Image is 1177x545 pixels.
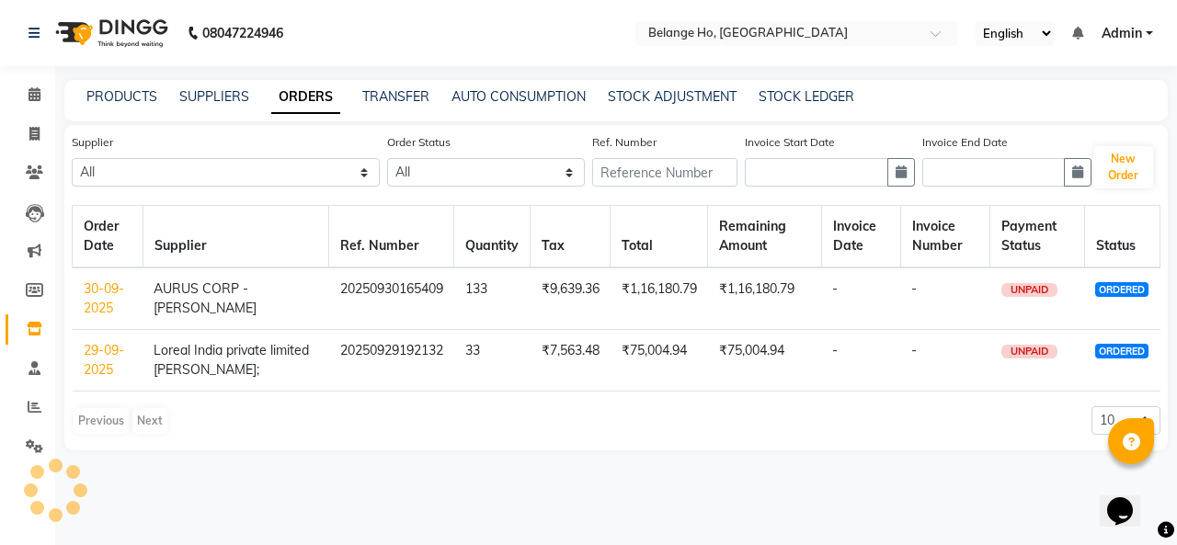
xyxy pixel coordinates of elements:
span: UNPAID [1001,283,1057,297]
td: AURUS CORP - [PERSON_NAME] [143,267,329,330]
td: ₹75,004.94 [611,330,708,392]
a: PRODUCTS [86,88,157,105]
td: 20250930165409 [329,267,454,330]
th: Quantity [454,206,531,268]
a: STOCK ADJUSTMENT [608,88,737,105]
th: Invoice Date [821,206,900,268]
th: Invoice Number [900,206,990,268]
b: 08047224946 [202,7,283,59]
td: 133 [454,267,531,330]
th: Tax [531,206,611,268]
td: - [821,330,900,392]
td: ₹1,16,180.79 [611,267,708,330]
th: Supplier [143,206,329,268]
input: Reference Number [592,158,737,187]
label: Invoice Start Date [745,134,835,151]
td: ₹9,639.36 [531,267,611,330]
label: Order Status [387,134,451,151]
button: New Order [1093,146,1153,188]
th: Payment Status [990,206,1084,268]
td: ₹75,004.94 [708,330,822,392]
span: ORDERED [1095,344,1148,358]
a: AUTO CONSUMPTION [451,88,586,105]
span: - [911,342,917,358]
a: ORDERS [271,81,340,114]
td: 33 [454,330,531,392]
a: 29-09-2025 [84,342,124,378]
a: TRANSFER [362,88,429,105]
iframe: chat widget [1100,471,1159,527]
th: Total [611,206,708,268]
span: ORDERED [1095,282,1148,297]
span: - [911,280,917,297]
th: Status [1084,206,1160,268]
a: 30-09-2025 [84,280,124,316]
label: Supplier [72,134,113,151]
td: - [821,267,900,330]
img: logo [47,7,173,59]
th: Ref. Number [329,206,454,268]
td: ₹7,563.48 [531,330,611,392]
td: ₹1,16,180.79 [708,267,822,330]
th: Order Date [73,206,143,268]
span: UNPAID [1001,345,1057,358]
label: Invoice End Date [922,134,1008,151]
td: 20250929192132 [329,330,454,392]
a: SUPPLIERS [179,88,249,105]
label: Ref. Number [592,134,657,151]
th: Remaining Amount [708,206,822,268]
span: Admin [1102,24,1142,43]
td: Loreal India private limited [PERSON_NAME]; [143,330,329,392]
a: STOCK LEDGER [759,88,854,105]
